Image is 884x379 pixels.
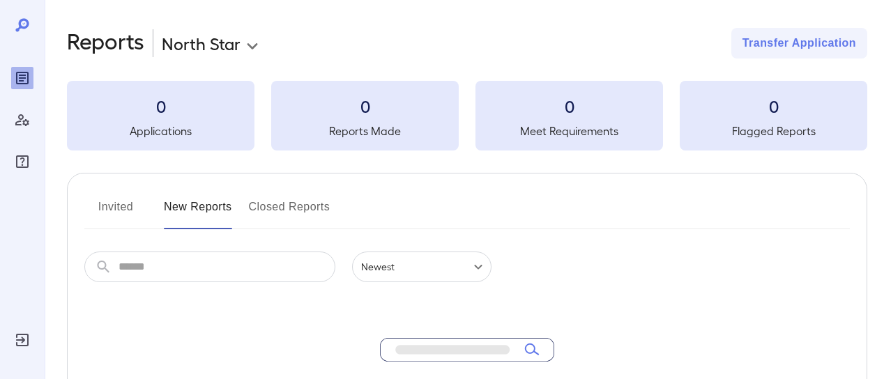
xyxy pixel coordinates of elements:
[11,150,33,173] div: FAQ
[11,67,33,89] div: Reports
[680,95,867,117] h3: 0
[731,28,867,59] button: Transfer Application
[67,28,144,59] h2: Reports
[67,123,254,139] h5: Applications
[11,329,33,351] div: Log Out
[680,123,867,139] h5: Flagged Reports
[162,32,241,54] p: North Star
[475,123,663,139] h5: Meet Requirements
[67,81,867,150] summary: 0Applications0Reports Made0Meet Requirements0Flagged Reports
[11,109,33,131] div: Manage Users
[84,196,147,229] button: Invited
[249,196,330,229] button: Closed Reports
[271,123,459,139] h5: Reports Made
[352,252,491,282] div: Newest
[67,95,254,117] h3: 0
[271,95,459,117] h3: 0
[164,196,232,229] button: New Reports
[475,95,663,117] h3: 0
